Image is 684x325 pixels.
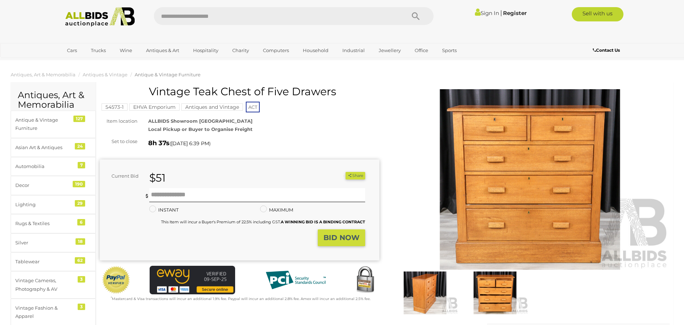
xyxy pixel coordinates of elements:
a: Office [410,45,433,56]
li: Watch this item [337,172,344,179]
div: 24 [75,143,85,149]
b: A WINNING BID IS A BINDING CONTRACT [281,219,365,224]
a: Industrial [338,45,369,56]
a: Rugs & Textiles 6 [11,214,96,233]
a: Asian Art & Antiques 24 [11,138,96,157]
a: Trucks [86,45,110,56]
div: 7 [78,162,85,168]
strong: BID NOW [323,233,359,242]
a: [GEOGRAPHIC_DATA] [62,56,122,68]
a: Decor 190 [11,176,96,195]
div: Antique & Vintage Furniture [15,116,74,133]
div: Current Bid [100,172,144,180]
a: Silver 18 [11,233,96,252]
h1: Vintage Teak Chest of Five Drawers [103,86,378,97]
div: Tablewear [15,258,74,266]
div: 18 [76,238,85,245]
a: Sell with us [572,7,623,21]
a: Register [503,10,527,16]
small: Mastercard & Visa transactions will incur an additional 1.9% fee. Paypal will incur an additional... [111,296,370,301]
a: Automobilia 7 [11,157,96,176]
mark: EHVA Emporium [129,103,180,111]
span: | [500,9,502,17]
a: Charity [228,45,254,56]
a: Antique & Vintage Furniture [135,72,201,77]
label: INSTANT [149,206,178,214]
mark: Antiques and Vintage [181,103,243,111]
a: Vintage Cameras, Photography & AV 3 [11,271,96,299]
img: Secured by Rapid SSL [351,266,379,294]
div: Decor [15,181,74,189]
label: MAXIMUM [260,206,293,214]
div: 6 [77,219,85,225]
a: 54573-1 [102,104,128,110]
img: Allbids.com.au [61,7,139,27]
img: PCI DSS compliant [260,266,331,294]
div: 29 [75,200,85,207]
a: Antiques, Art & Memorabilia [11,72,76,77]
div: 3 [78,304,85,310]
img: Vintage Teak Chest of Five Drawers [462,271,528,314]
span: ( ) [170,141,211,146]
a: Sports [437,45,461,56]
div: 62 [75,257,85,264]
a: Antiques & Art [141,45,184,56]
div: Lighting [15,200,74,209]
a: Computers [258,45,294,56]
img: eWAY Payment Gateway [150,266,235,294]
strong: $51 [149,171,166,184]
div: Item location [94,117,143,125]
a: Household [298,45,333,56]
div: Automobilia [15,162,74,171]
strong: Local Pickup or Buyer to Organise Freight [148,126,253,132]
span: [DATE] 6:39 PM [171,140,209,147]
div: Rugs & Textiles [15,219,74,228]
div: Silver [15,239,74,247]
a: Tablewear 62 [11,252,96,271]
div: Vintage Fashion & Apparel [15,304,74,321]
button: Search [398,7,434,25]
mark: 54573-1 [102,103,128,111]
button: Share [346,172,365,179]
div: 190 [73,181,85,187]
img: Official PayPal Seal [102,266,131,294]
div: Set to close [94,137,143,146]
h2: Antiques, Art & Memorabilia [18,90,89,110]
img: Vintage Teak Chest of Five Drawers [392,271,458,314]
div: 127 [73,116,85,122]
a: Lighting 29 [11,195,96,214]
a: Contact Us [593,46,622,54]
span: ACT [246,102,260,112]
button: BID NOW [318,229,365,246]
strong: ALLBIDS Showroom [GEOGRAPHIC_DATA] [148,118,253,124]
div: Asian Art & Antiques [15,143,74,152]
strong: 8h 37s [148,139,170,147]
div: Vintage Cameras, Photography & AV [15,276,74,293]
a: Antiques & Vintage [83,72,128,77]
a: Hospitality [188,45,223,56]
a: EHVA Emporium [129,104,180,110]
a: Cars [62,45,82,56]
img: Vintage Teak Chest of Five Drawers [390,89,670,270]
div: 3 [78,276,85,283]
a: Jewellery [374,45,405,56]
a: Sign In [475,10,499,16]
a: Wine [115,45,137,56]
a: Antique & Vintage Furniture 127 [11,111,96,138]
a: Antiques and Vintage [181,104,243,110]
b: Contact Us [593,47,620,53]
small: This Item will incur a Buyer's Premium of 22.5% including GST. [161,219,365,224]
